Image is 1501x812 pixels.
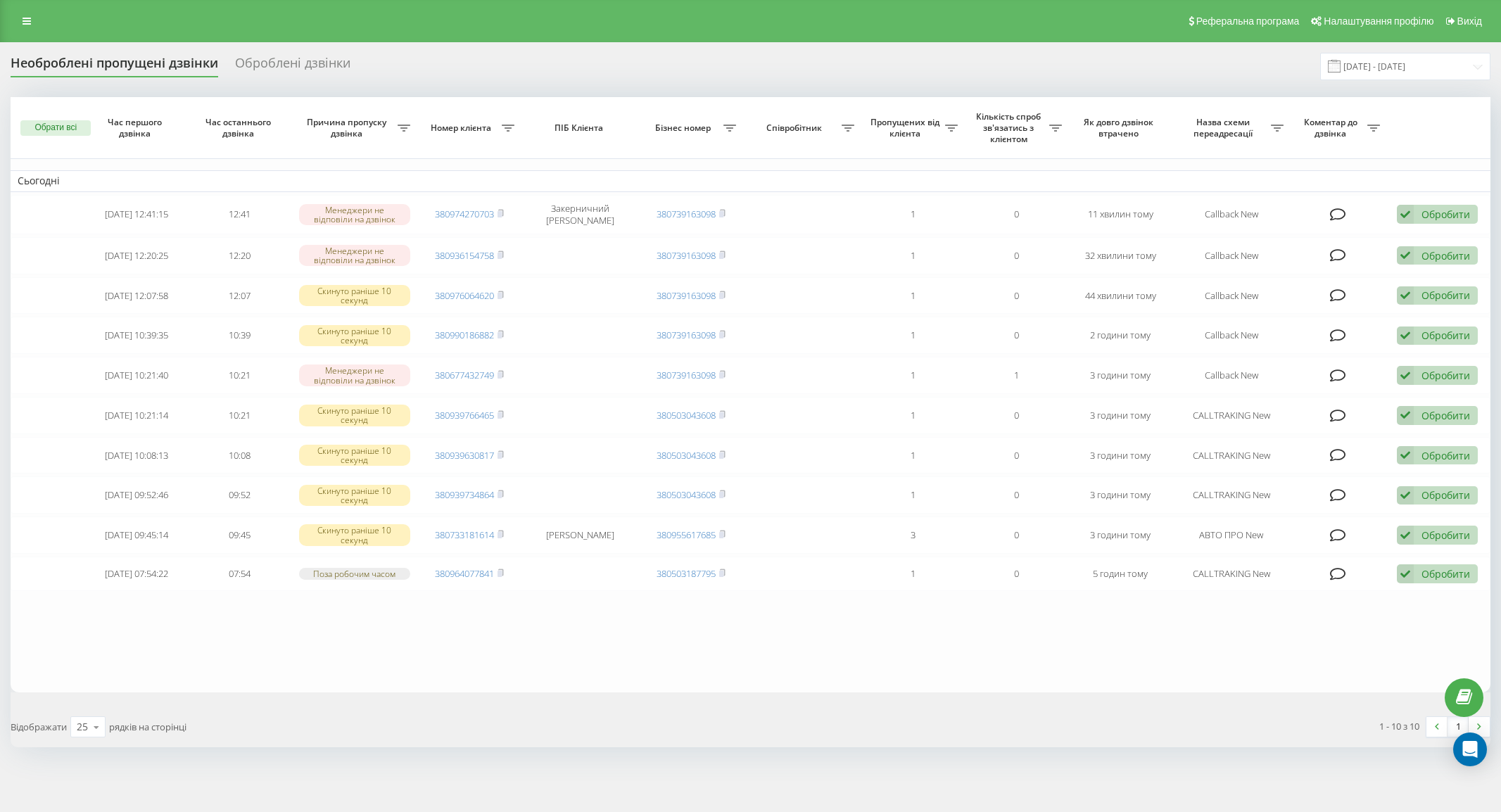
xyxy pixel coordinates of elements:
[657,208,716,220] a: 380739163098
[299,285,410,306] div: Скинуто раніше 10 секунд
[1421,528,1470,542] div: Обробити
[11,56,218,77] div: Необроблені пропущені дзвінки
[657,449,716,462] a: 380503043608
[965,357,1068,394] td: 1
[1069,397,1172,434] td: 3 години тому
[1196,15,1300,27] span: Реферальна програма
[84,357,188,394] td: [DATE] 10:21:40
[657,409,716,421] a: 380503043608
[435,289,494,302] a: 380976064620
[1172,476,1291,514] td: CALLTRAKING New
[861,476,965,514] td: 1
[200,117,280,139] span: Час останнього дзвінка
[96,117,177,139] span: Час першого дзвінка
[424,122,501,134] span: Номер клієнта
[299,325,410,346] div: Скинуто раніше 10 секунд
[435,369,494,381] a: 380677432749
[84,476,188,514] td: [DATE] 09:52:46
[533,122,627,134] span: ПІБ Клієнта
[188,357,291,394] td: 10:21
[1421,288,1470,302] div: Обробити
[188,237,291,274] td: 12:20
[188,516,291,554] td: 09:45
[1179,117,1271,139] span: Назва схеми переадресації
[1172,357,1291,394] td: Callback New
[77,720,88,734] div: 25
[84,317,188,354] td: [DATE] 10:39:35
[1080,117,1160,139] span: Як довго дзвінок втрачено
[521,516,640,554] td: [PERSON_NAME]
[861,397,965,434] td: 1
[1172,397,1291,434] td: CALLTRAKING New
[299,568,410,580] div: Поза робочим часом
[299,445,410,466] div: Скинуто раніше 10 секунд
[435,249,494,262] a: 380936154758
[965,317,1068,354] td: 0
[188,397,291,434] td: 10:21
[1324,15,1433,27] span: Налаштування профілю
[1298,117,1367,139] span: Коментар до дзвінка
[299,524,410,545] div: Скинуто раніше 10 секунд
[188,195,291,234] td: 12:41
[11,721,67,733] span: Відображати
[1421,369,1470,382] div: Обробити
[435,208,494,220] a: 380974270703
[1069,195,1172,234] td: 11 хвилин тому
[11,170,1490,191] td: Сьогодні
[84,277,188,315] td: [DATE] 12:07:58
[1172,557,1291,591] td: CALLTRAKING New
[1421,208,1470,221] div: Обробити
[1421,567,1470,581] div: Обробити
[188,317,291,354] td: 10:39
[1457,15,1482,27] span: Вихід
[1172,317,1291,354] td: Callback New
[861,317,965,354] td: 1
[861,195,965,234] td: 1
[965,437,1068,474] td: 0
[1448,717,1469,737] a: 1
[1069,557,1172,591] td: 5 годин тому
[965,397,1068,434] td: 0
[521,195,640,234] td: Закерничний [PERSON_NAME]
[435,449,494,462] a: 380939630817
[1421,329,1470,342] div: Обробити
[1069,277,1172,315] td: 44 хвилини тому
[657,289,716,302] a: 380739163098
[188,437,291,474] td: 10:08
[299,364,410,386] div: Менеджери не відповіли на дзвінок
[965,476,1068,514] td: 0
[1069,237,1172,274] td: 32 хвилини тому
[647,122,723,134] span: Бізнес номер
[1421,249,1470,262] div: Обробити
[299,245,410,266] div: Менеджери не відповіли на дзвінок
[657,488,716,501] a: 380503043608
[84,557,188,591] td: [DATE] 07:54:22
[1069,357,1172,394] td: 3 години тому
[188,277,291,315] td: 12:07
[235,56,350,77] div: Оброблені дзвінки
[657,249,716,262] a: 380739163098
[435,567,494,580] a: 380964077841
[299,204,410,225] div: Менеджери не відповіли на дзвінок
[657,567,716,580] a: 380503187795
[1172,277,1291,315] td: Callback New
[84,516,188,554] td: [DATE] 09:45:14
[1172,195,1291,234] td: Callback New
[1421,409,1470,422] div: Обробити
[188,557,291,591] td: 07:54
[657,329,716,341] a: 380739163098
[1069,317,1172,354] td: 2 години тому
[20,120,91,136] button: Обрати всі
[657,369,716,381] a: 380739163098
[84,437,188,474] td: [DATE] 10:08:13
[965,195,1068,234] td: 0
[965,557,1068,591] td: 0
[109,721,186,733] span: рядків на сторінці
[299,485,410,506] div: Скинуто раніше 10 секунд
[861,237,965,274] td: 1
[861,437,965,474] td: 1
[1453,732,1487,766] div: Open Intercom Messenger
[1069,476,1172,514] td: 3 години тому
[861,557,965,591] td: 1
[435,488,494,501] a: 380939734864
